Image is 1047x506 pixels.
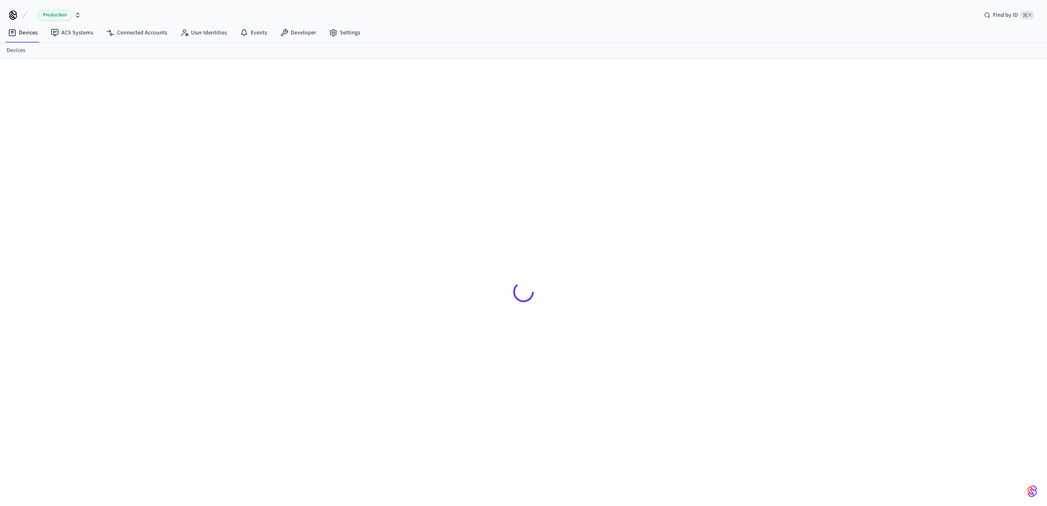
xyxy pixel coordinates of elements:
[7,46,25,55] a: Devices
[100,25,174,40] a: Connected Accounts
[1020,11,1034,19] span: ⌘ K
[38,10,71,20] span: Production
[323,25,367,40] a: Settings
[993,11,1018,19] span: Find by ID
[274,25,323,40] a: Developer
[174,25,234,40] a: User Identities
[44,25,100,40] a: ACS Systems
[977,8,1040,23] div: Find by ID⌘ K
[1027,485,1037,498] img: SeamLogoGradient.69752ec5.svg
[234,25,274,40] a: Events
[2,25,44,40] a: Devices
